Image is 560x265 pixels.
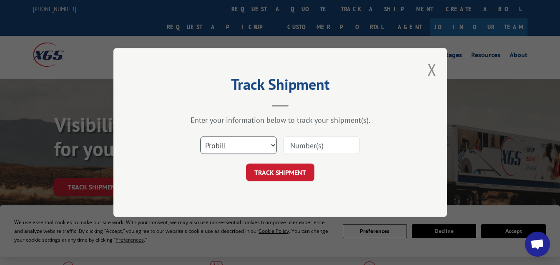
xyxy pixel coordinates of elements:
[155,115,405,125] div: Enter your information below to track your shipment(s).
[283,136,360,154] input: Number(s)
[155,78,405,94] h2: Track Shipment
[246,164,314,181] button: TRACK SHIPMENT
[525,232,550,257] div: Open chat
[427,58,437,81] button: Close modal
